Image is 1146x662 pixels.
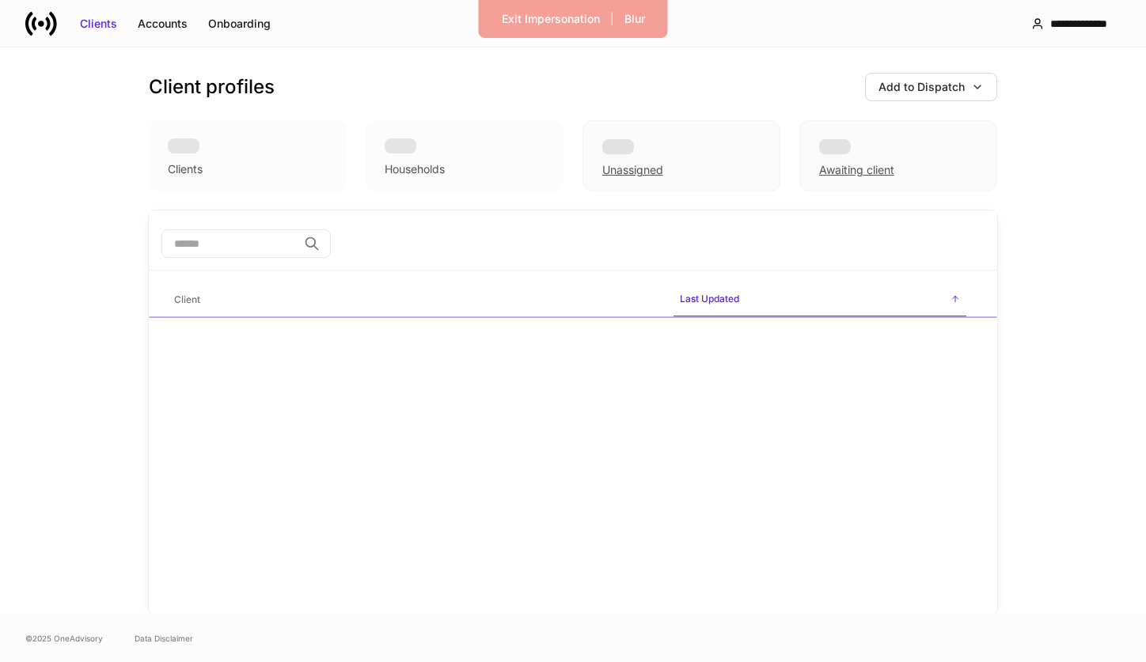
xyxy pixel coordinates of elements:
[878,79,965,95] div: Add to Dispatch
[174,292,200,307] h6: Client
[799,120,997,191] div: Awaiting client
[819,162,894,178] div: Awaiting client
[198,11,281,36] button: Onboarding
[208,16,271,32] div: Onboarding
[25,632,103,645] span: © 2025 OneAdvisory
[135,632,193,645] a: Data Disclaimer
[168,284,661,316] span: Client
[680,291,739,306] h6: Last Updated
[502,11,600,27] div: Exit Impersonation
[624,11,645,27] div: Blur
[70,11,127,36] button: Clients
[138,16,188,32] div: Accounts
[127,11,198,36] button: Accounts
[491,6,610,32] button: Exit Impersonation
[865,73,997,101] button: Add to Dispatch
[582,120,780,191] div: Unassigned
[385,161,445,177] div: Households
[80,16,117,32] div: Clients
[149,74,275,100] h3: Client profiles
[614,6,655,32] button: Blur
[168,161,203,177] div: Clients
[674,283,966,317] span: Last Updated
[602,162,663,178] div: Unassigned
